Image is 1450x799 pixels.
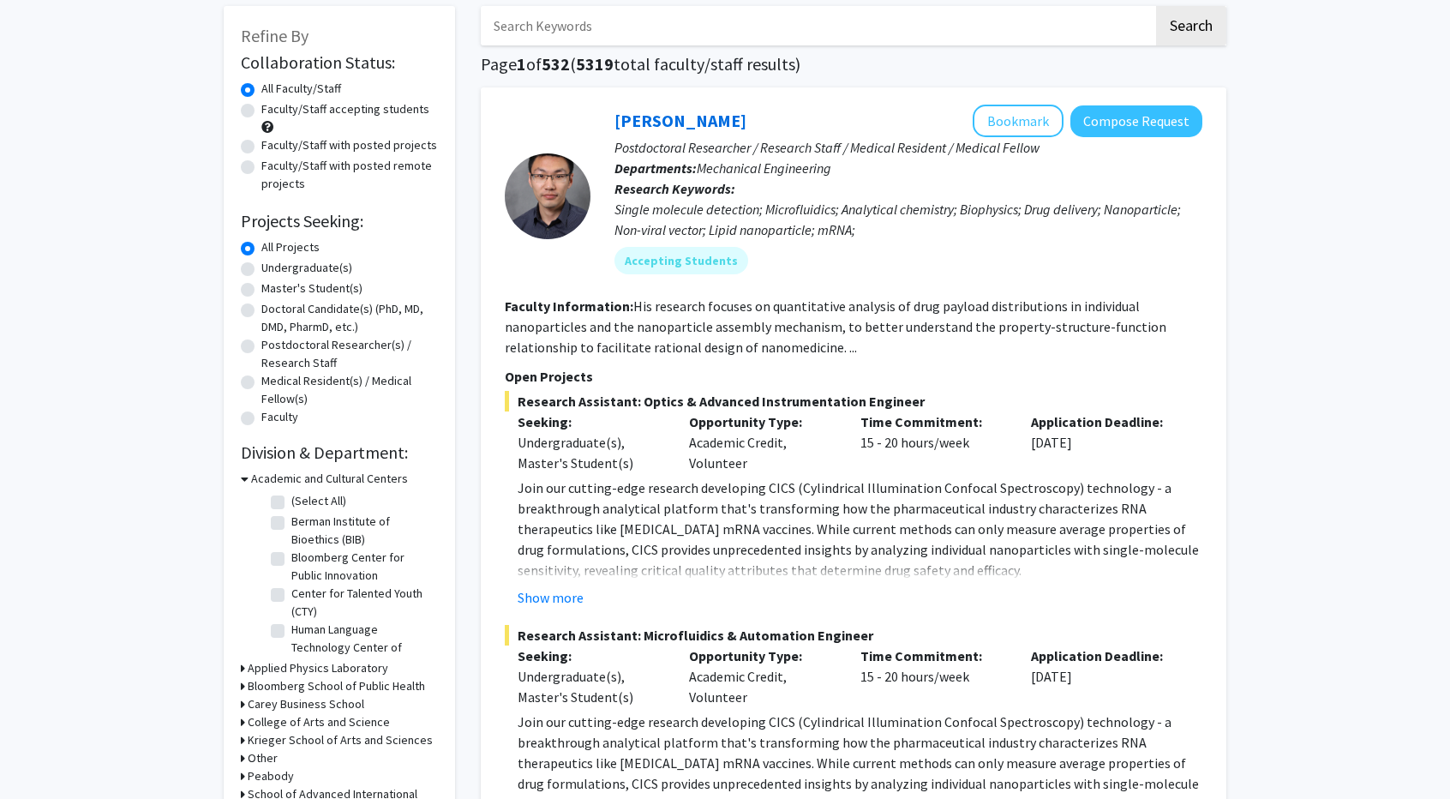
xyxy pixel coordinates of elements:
[248,659,388,677] h3: Applied Physics Laboratory
[614,110,746,131] a: [PERSON_NAME]
[261,136,437,154] label: Faculty/Staff with posted projects
[248,677,425,695] h3: Bloomberg School of Public Health
[291,621,434,675] label: Human Language Technology Center of Excellence (HLTCOE)
[261,372,438,408] label: Medical Resident(s) / Medical Fellow(s)
[973,105,1064,137] button: Add Sixuan Li to Bookmarks
[505,297,633,315] b: Faculty Information:
[689,646,835,666] p: Opportunity Type:
[518,412,663,432] p: Seeking:
[248,731,433,749] h3: Krieger School of Arts and Sciences
[261,408,298,426] label: Faculty
[614,137,1202,158] p: Postdoctoral Researcher / Research Staff / Medical Resident / Medical Fellow
[241,25,309,46] span: Refine By
[241,52,438,73] h2: Collaboration Status:
[614,199,1202,240] div: Single molecule detection; Microfluidics; Analytical chemistry; Biophysics; Drug delivery; Nanopa...
[505,391,1202,412] span: Research Assistant: Optics & Advanced Instrumentation Engineer
[505,297,1166,356] fg-read-more: His research focuses on quantitative analysis of drug payload distributions in individual nanopar...
[505,625,1202,646] span: Research Assistant: Microfluidics & Automation Engineer
[860,412,1006,432] p: Time Commitment:
[1031,646,1177,666] p: Application Deadline:
[1018,646,1189,707] div: [DATE]
[261,157,438,193] label: Faculty/Staff with posted remote projects
[518,666,663,707] div: Undergraduate(s), Master's Student(s)
[291,513,434,549] label: Berman Institute of Bioethics (BIB)
[291,549,434,585] label: Bloomberg Center for Public Innovation
[241,442,438,463] h2: Division & Department:
[13,722,73,786] iframe: Chat
[676,412,848,473] div: Academic Credit, Volunteer
[291,585,434,621] label: Center for Talented Youth (CTY)
[518,478,1202,580] p: Join our cutting-edge research developing CICS (Cylindrical Illumination Confocal Spectroscopy) t...
[689,412,835,432] p: Opportunity Type:
[848,646,1019,707] div: 15 - 20 hours/week
[241,211,438,231] h2: Projects Seeking:
[1070,105,1202,137] button: Compose Request to Sixuan Li
[248,695,364,713] h3: Carey Business School
[517,53,526,75] span: 1
[248,749,278,767] h3: Other
[261,259,352,277] label: Undergraduate(s)
[261,300,438,336] label: Doctoral Candidate(s) (PhD, MD, DMD, PharmD, etc.)
[291,492,346,510] label: (Select All)
[1018,412,1189,473] div: [DATE]
[248,713,390,731] h3: College of Arts and Science
[481,6,1153,45] input: Search Keywords
[614,180,735,197] b: Research Keywords:
[261,336,438,372] label: Postdoctoral Researcher(s) / Research Staff
[1156,6,1226,45] button: Search
[261,80,341,98] label: All Faculty/Staff
[1031,412,1177,432] p: Application Deadline:
[518,432,663,473] div: Undergraduate(s), Master's Student(s)
[261,100,429,118] label: Faculty/Staff accepting students
[697,159,831,177] span: Mechanical Engineering
[261,279,362,297] label: Master's Student(s)
[518,587,584,608] button: Show more
[614,159,697,177] b: Departments:
[261,238,320,256] label: All Projects
[860,646,1006,666] p: Time Commitment:
[248,767,294,785] h3: Peabody
[576,53,614,75] span: 5319
[676,646,848,707] div: Academic Credit, Volunteer
[505,366,1202,387] p: Open Projects
[251,470,408,488] h3: Academic and Cultural Centers
[481,54,1226,75] h1: Page of ( total faculty/staff results)
[614,247,748,274] mat-chip: Accepting Students
[518,646,663,666] p: Seeking:
[542,53,570,75] span: 532
[848,412,1019,473] div: 15 - 20 hours/week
